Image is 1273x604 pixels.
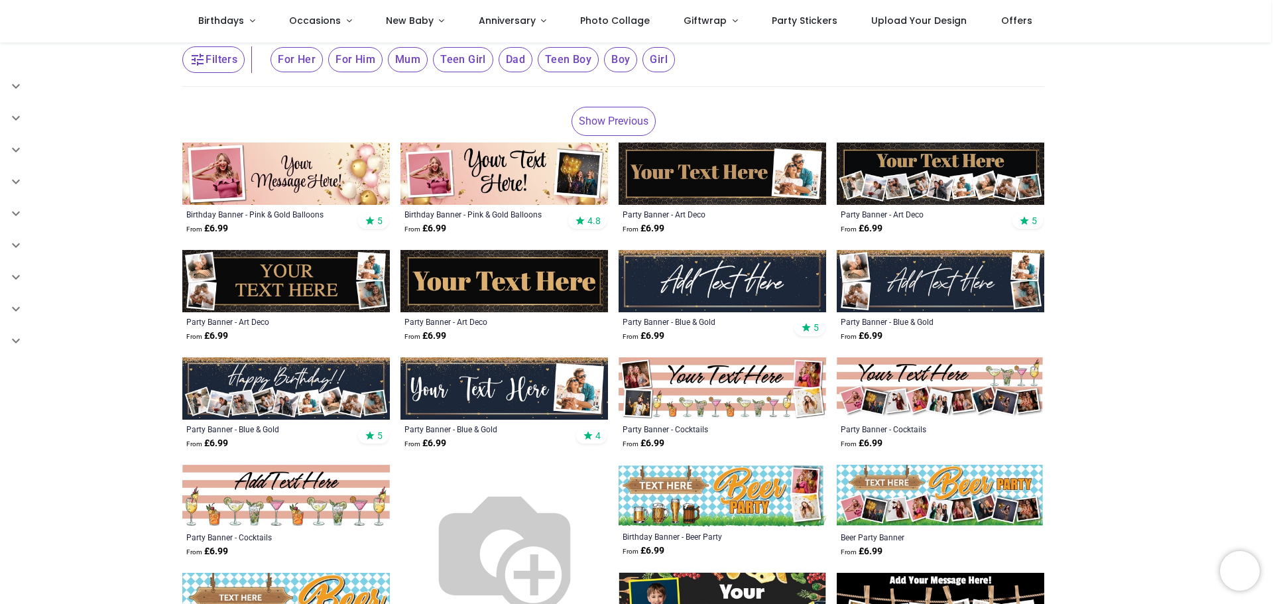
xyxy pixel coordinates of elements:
img: Personalised Party Banner - Art Deco - Custom Text & 4 Photo Upload [182,250,390,312]
img: Personalised Party Banner - Art Deco - Custom Text & 1 Photo Upload [619,143,826,205]
span: New Baby [386,14,434,27]
span: From [404,333,420,340]
span: From [841,333,857,340]
strong: £ 6.99 [404,330,446,343]
span: Anniversary [479,14,536,27]
button: Filters [182,46,245,73]
a: Party Banner - Blue & Gold [404,424,564,434]
span: From [404,440,420,448]
strong: £ 6.99 [186,222,228,235]
a: Party Banner - Art Deco [841,209,1000,219]
span: From [841,440,857,448]
a: Beer Party Banner [841,532,1000,542]
span: From [186,548,202,556]
span: From [841,548,857,556]
img: Personalised Party Banner - Blue & Gold - Custom Text & 4 Photo Upload [837,250,1044,312]
img: Personalised Party Banner - Blue & Gold - Custom Text & 1 Photo Upload [400,357,608,420]
span: From [841,225,857,233]
a: Party Banner - Art Deco [623,209,782,219]
span: 5 [1032,215,1037,227]
img: Personalised Party Banner - Cocktails - Custom Text [182,465,390,527]
a: Party Banner - Blue & Gold [623,316,782,327]
strong: £ 6.99 [623,330,664,343]
span: From [186,225,202,233]
a: Party Banner - Blue & Gold [186,424,346,434]
span: Giftwrap [684,14,727,27]
img: Personalised Happy Birthday Banner - Pink & Gold Balloons - 2 Photo Upload [400,143,608,205]
span: Photo Collage [580,14,650,27]
strong: £ 6.99 [623,544,664,558]
span: 4.8 [587,215,601,227]
a: Party Banner - Cocktails [623,424,782,434]
span: From [623,440,638,448]
span: From [623,225,638,233]
span: From [186,440,202,448]
span: Boy [604,47,637,72]
a: Birthday Banner - Pink & Gold Balloons [404,209,564,219]
span: 4 [595,430,601,442]
strong: £ 6.99 [186,545,228,558]
a: Birthday Banner - Beer Party [623,531,782,542]
span: Offers [1001,14,1032,27]
span: Dad [499,47,532,72]
div: Party Banner - Art Deco [186,316,346,327]
img: Personalised Party Banner - Cocktails - Custom Text & 9 Photo Upload [837,357,1044,420]
span: 5 [377,215,383,227]
img: Personalised Party Banner - Cocktails - Custom Text & 4 Photo Upload [619,357,826,420]
span: Mum [388,47,428,72]
strong: £ 6.99 [841,330,882,343]
strong: £ 6.99 [404,222,446,235]
span: Party Stickers [772,14,837,27]
img: Personalised Party Banner - Blue & Gold - Custom Text & 9 Photo Upload [182,357,390,420]
span: Birthdays [198,14,244,27]
strong: £ 6.99 [841,437,882,450]
span: From [623,333,638,340]
strong: £ 6.99 [841,545,882,558]
img: Personalised Happy Birthday Banner - Pink & Gold Balloons - 1 Photo Upload [182,143,390,205]
strong: £ 6.99 [186,330,228,343]
img: Personalised Party Banner - Blue & Gold - Custom Text [619,250,826,312]
span: 5 [377,430,383,442]
strong: £ 6.99 [186,437,228,450]
span: From [404,225,420,233]
span: Teen Boy [538,47,599,72]
span: Occasions [289,14,341,27]
a: Party Banner - Cocktails [841,424,1000,434]
a: Party Banner - Cocktails [186,532,346,542]
span: Girl [642,47,675,72]
img: Personalised Party Banner - Art Deco - Custom Text & 9 Photo Upload [837,143,1044,205]
img: Personalised Birthday Banner - Beer Party - Custom Text & 2 Photo Upload [619,465,826,527]
a: Show Previous [572,107,656,136]
strong: £ 6.99 [404,437,446,450]
span: From [623,548,638,555]
a: Party Banner - Blue & Gold [841,316,1000,327]
span: For Her [271,47,323,72]
img: Personalised Beer Party Banner - Custom Text & 9 Photo Upload [837,465,1044,527]
span: 5 [814,322,819,333]
span: From [186,333,202,340]
strong: £ 6.99 [623,437,664,450]
span: Upload Your Design [871,14,967,27]
iframe: Brevo live chat [1220,551,1260,591]
span: Teen Girl [433,47,493,72]
strong: £ 6.99 [841,222,882,235]
img: Personalised Party Banner - Art Deco - Custom Text [400,250,608,312]
span: For Him [328,47,383,72]
strong: £ 6.99 [623,222,664,235]
a: Party Banner - Art Deco [404,316,564,327]
a: Birthday Banner - Pink & Gold Balloons [186,209,346,219]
